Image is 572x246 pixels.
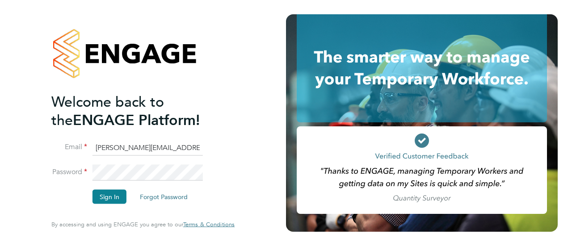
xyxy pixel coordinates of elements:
button: Forgot Password [133,190,195,204]
span: By accessing and using ENGAGE you agree to our [51,221,235,228]
a: Terms & Conditions [183,221,235,228]
label: Email [51,142,87,152]
span: Welcome back to the [51,93,164,129]
label: Password [51,167,87,177]
h2: ENGAGE Platform! [51,92,226,129]
button: Sign In [93,190,126,204]
input: Enter your work email... [93,140,203,156]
